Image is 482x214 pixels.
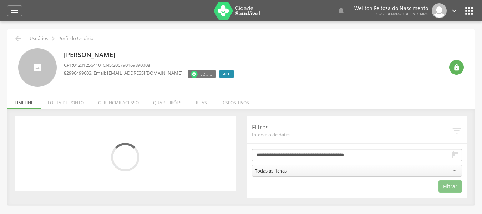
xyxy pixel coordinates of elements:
p: Usuários [30,36,48,41]
p: Filtros [252,123,452,131]
span: 01201256410 [73,62,101,68]
div: Resetar senha [449,60,464,75]
i:  [463,5,475,16]
li: Ruas [189,93,214,109]
span: 82996499603 [64,70,91,76]
li: Gerenciar acesso [91,93,146,109]
span: ACE [223,71,230,77]
a:  [337,3,345,18]
i:  [49,35,57,43]
p: Perfil do Usuário [58,36,93,41]
p: [PERSON_NAME] [64,50,237,60]
span: Intervalo de datas [252,131,452,138]
label: Versão do aplicativo [188,70,216,78]
i: Voltar [14,34,22,43]
i:  [10,6,19,15]
p: CPF: , CNS: [64,62,237,69]
span: v2.3.0 [201,70,212,78]
a:  [7,5,22,16]
li: Dispositivos [214,93,256,109]
span: Coordenador de Endemias [376,11,428,16]
span: 206790469890008 [113,62,150,68]
i:  [451,125,462,136]
li: Folha de ponto [41,93,91,109]
li: Quarteirões [146,93,189,109]
i:  [453,64,460,71]
div: Todas as fichas [255,168,287,174]
p: , Email: [EMAIL_ADDRESS][DOMAIN_NAME] [64,70,182,76]
i:  [451,151,460,159]
i:  [337,6,345,15]
i:  [450,7,458,15]
a:  [450,3,458,18]
p: Weliton Feitoza do Nascimento [354,6,428,11]
button: Filtrar [438,180,462,193]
